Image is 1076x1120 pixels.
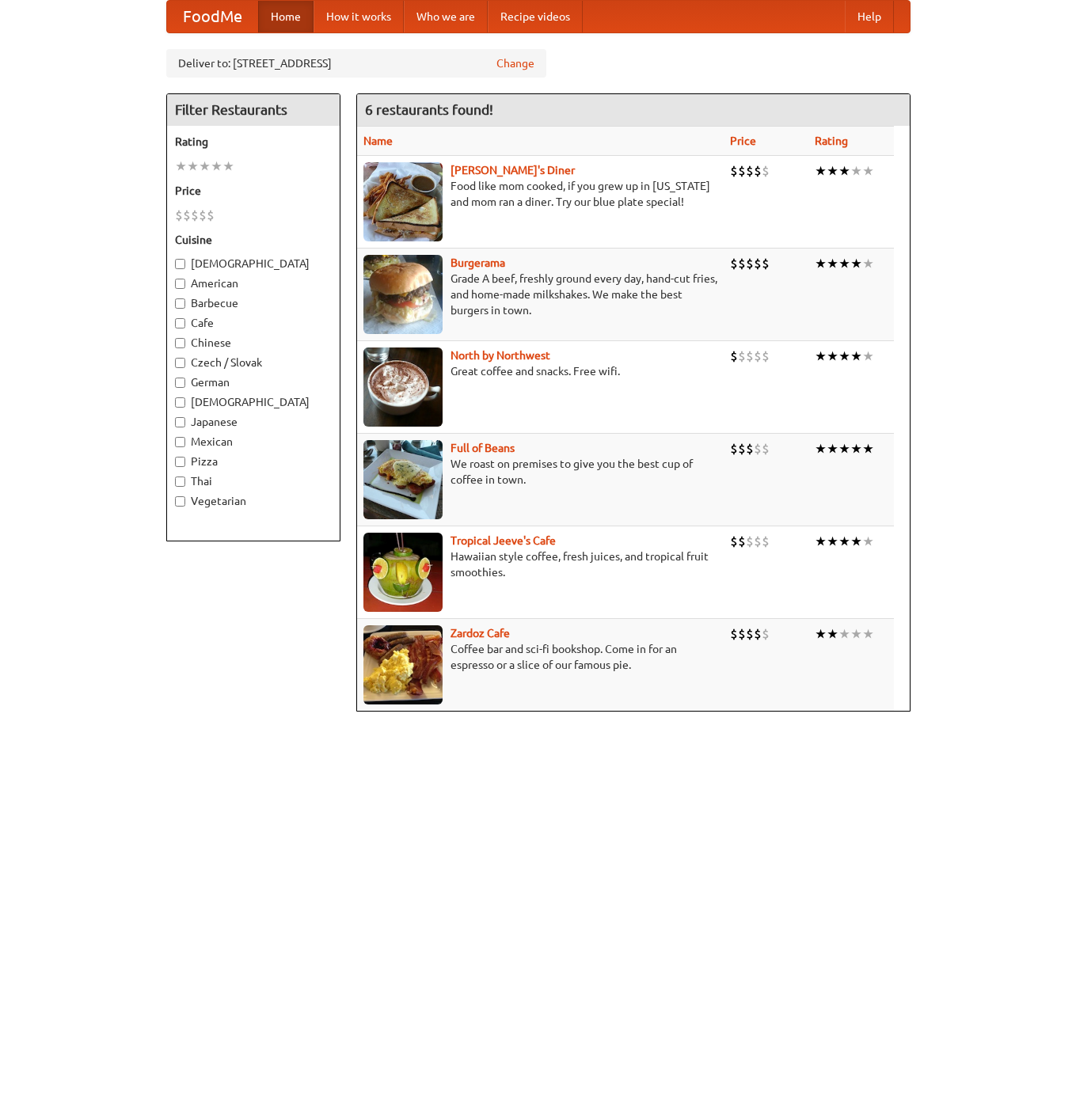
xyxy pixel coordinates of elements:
[451,534,556,547] a: Tropical Jeeve's Cafe
[754,162,762,180] li: $
[175,279,185,289] input: American
[738,255,746,272] li: $
[746,255,754,272] li: $
[175,417,185,427] input: Japanese
[363,456,717,488] p: We roast on premises to give you the best cup of coffee in town.
[845,1,894,32] a: Help
[862,255,874,272] li: ★
[175,358,185,368] input: Czech / Slovak
[827,347,838,365] li: ★
[363,440,443,519] img: beans.jpg
[451,164,575,177] b: [PERSON_NAME]'s Diner
[258,1,314,32] a: Home
[850,162,862,180] li: ★
[175,394,332,410] label: [DEMOGRAPHIC_DATA]
[175,473,332,489] label: Thai
[850,625,862,643] li: ★
[175,374,332,390] label: German
[730,440,738,457] li: $
[175,437,185,447] input: Mexican
[175,496,185,507] input: Vegetarian
[730,135,756,147] a: Price
[815,135,848,147] a: Rating
[738,533,746,550] li: $
[175,295,332,311] label: Barbecue
[815,533,827,550] li: ★
[175,493,332,509] label: Vegetarian
[730,533,738,550] li: $
[746,625,754,643] li: $
[762,347,770,365] li: $
[730,625,738,643] li: $
[175,414,332,430] label: Japanese
[746,347,754,365] li: $
[754,347,762,365] li: $
[175,256,332,271] label: [DEMOGRAPHIC_DATA]
[175,259,185,269] input: [DEMOGRAPHIC_DATA]
[199,158,211,175] li: ★
[754,255,762,272] li: $
[175,454,332,469] label: Pizza
[738,347,746,365] li: $
[175,207,183,224] li: $
[838,162,850,180] li: ★
[363,347,443,427] img: north.jpg
[488,1,583,32] a: Recipe videos
[207,207,215,224] li: $
[175,315,332,331] label: Cafe
[738,440,746,457] li: $
[363,178,717,210] p: Food like mom cooked, if you grew up in [US_STATE] and mom ran a diner. Try our blue plate special!
[827,255,838,272] li: ★
[314,1,404,32] a: How it works
[850,347,862,365] li: ★
[738,162,746,180] li: $
[850,440,862,457] li: ★
[451,256,505,269] a: Burgerama
[862,625,874,643] li: ★
[754,625,762,643] li: $
[404,1,488,32] a: Who we are
[365,102,493,117] ng-pluralize: 6 restaurants found!
[730,255,738,272] li: $
[746,162,754,180] li: $
[363,533,443,612] img: jeeves.jpg
[175,183,332,199] h5: Price
[167,1,258,32] a: FoodMe
[862,533,874,550] li: ★
[838,625,850,643] li: ★
[451,627,510,640] a: Zardoz Cafe
[827,533,838,550] li: ★
[363,625,443,704] img: zardoz.jpg
[762,162,770,180] li: $
[815,255,827,272] li: ★
[451,442,515,454] a: Full of Beans
[827,440,838,457] li: ★
[175,457,185,467] input: Pizza
[827,625,838,643] li: ★
[175,338,185,348] input: Chinese
[815,162,827,180] li: ★
[175,275,332,291] label: American
[496,55,534,71] a: Change
[738,625,746,643] li: $
[166,49,546,78] div: Deliver to: [STREET_ADDRESS]
[175,335,332,351] label: Chinese
[175,134,332,150] h5: Rating
[183,207,191,224] li: $
[730,347,738,365] li: $
[850,533,862,550] li: ★
[175,355,332,370] label: Czech / Slovak
[363,255,443,334] img: burgerama.jpg
[762,440,770,457] li: $
[363,135,393,147] a: Name
[363,271,717,318] p: Grade A beef, freshly ground every day, hand-cut fries, and home-made milkshakes. We make the bes...
[175,298,185,309] input: Barbecue
[838,347,850,365] li: ★
[191,207,199,224] li: $
[451,349,550,362] a: North by Northwest
[175,378,185,388] input: German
